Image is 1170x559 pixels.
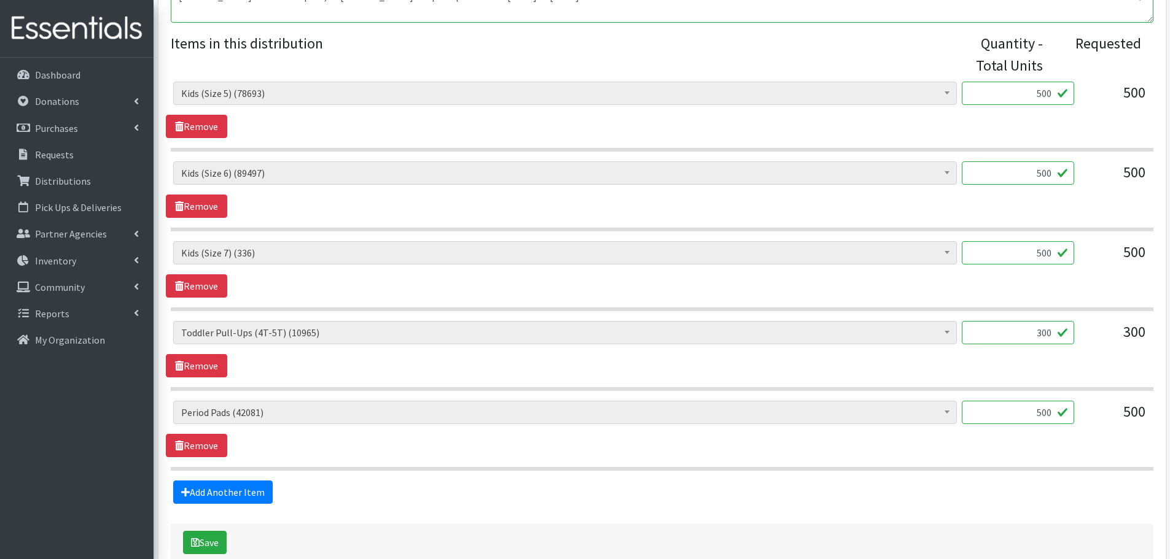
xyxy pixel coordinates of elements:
input: Quantity [962,401,1074,424]
a: Pick Ups & Deliveries [5,195,149,220]
span: Kids (Size 5) (78693) [181,85,949,102]
div: Requested [1055,33,1141,77]
p: Donations [35,95,79,107]
p: Community [35,281,85,293]
span: Toddler Pull-Ups (4T-5T) (10965) [181,324,949,341]
input: Quantity [962,161,1074,185]
input: Quantity [962,241,1074,264]
a: Inventory [5,249,149,273]
p: Pick Ups & Deliveries [35,201,122,214]
div: 500 [1084,241,1145,274]
a: Remove [166,354,227,377]
a: Remove [166,195,227,218]
a: Add Another Item [173,480,273,504]
span: Kids (Size 7) (336) [181,244,949,261]
a: Remove [166,115,227,138]
span: Kids (Size 6) (89497) [181,164,949,182]
div: 300 [1084,321,1145,354]
p: Inventory [35,255,76,267]
div: 500 [1084,82,1145,115]
p: Partner Agencies [35,228,107,240]
input: Quantity [962,82,1074,105]
a: Community [5,275,149,299]
a: Distributions [5,169,149,193]
div: 500 [1084,401,1145,434]
span: Period Pads (42081) [181,404,949,421]
div: Quantity - Total Units [957,33,1043,77]
a: Partner Agencies [5,222,149,246]
a: Requests [5,142,149,167]
span: Toddler Pull-Ups (4T-5T) (10965) [173,321,957,344]
span: Period Pads (42081) [173,401,957,424]
div: 500 [1084,161,1145,195]
span: Kids (Size 7) (336) [173,241,957,264]
p: Reports [35,307,69,320]
img: HumanEssentials [5,8,149,49]
p: Dashboard [35,69,80,81]
p: Requests [35,148,74,161]
a: Purchases [5,116,149,141]
a: Donations [5,89,149,114]
a: Reports [5,301,149,326]
p: Purchases [35,122,78,134]
a: Remove [166,274,227,298]
a: My Organization [5,328,149,352]
button: Save [183,531,227,554]
input: Quantity [962,321,1074,344]
span: Kids (Size 5) (78693) [173,82,957,105]
span: Kids (Size 6) (89497) [173,161,957,185]
a: Remove [166,434,227,457]
legend: Items in this distribution [171,33,957,72]
a: Dashboard [5,63,149,87]
p: Distributions [35,175,91,187]
p: My Organization [35,334,105,346]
